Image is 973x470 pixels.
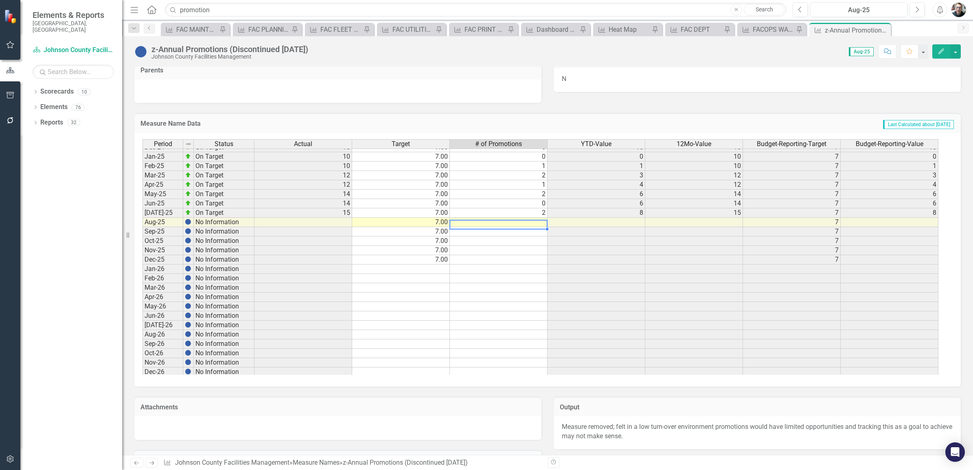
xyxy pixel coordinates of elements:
[743,152,841,162] td: 7
[194,255,254,265] td: No Information
[560,404,955,411] h3: Output
[40,103,68,112] a: Elements
[352,218,450,227] td: 7.00
[254,208,352,218] td: 15
[645,171,743,180] td: 12
[142,358,183,367] td: Nov-26
[185,153,191,160] img: zOikAAAAAElFTkSuQmCC
[175,459,289,466] a: Johnson County Facilities Management
[142,339,183,349] td: Sep-26
[743,180,841,190] td: 7
[951,2,966,17] img: John Beaudoin
[320,24,362,35] div: FAC FLEET SERVICES
[254,199,352,208] td: 14
[352,162,450,171] td: 7.00
[254,152,352,162] td: 10
[194,330,254,339] td: No Information
[548,208,645,218] td: 8
[841,152,938,162] td: 0
[194,265,254,274] td: No Information
[307,24,362,35] a: FAC FLEET SERVICES
[142,152,183,162] td: Jan-25
[343,459,468,466] div: z-Annual Promotions (Discontinued [DATE])
[841,190,938,199] td: 6
[352,171,450,180] td: 7.00
[142,349,183,358] td: Oct-26
[4,9,18,23] img: ClearPoint Strategy
[142,367,183,377] td: Dec-26
[194,367,254,377] td: No Information
[33,46,114,55] a: Johnson County Facilities Management
[352,152,450,162] td: 7.00
[645,162,743,171] td: 10
[142,190,183,199] td: May-25
[142,218,183,227] td: Aug-25
[562,75,566,83] span: N
[163,458,541,468] div: » »
[548,190,645,199] td: 6
[185,190,191,197] img: zOikAAAAAElFTkSuQmCC
[67,119,80,126] div: 32
[379,24,434,35] a: FAC UTILITIES / ENERGY MANAGEMENT
[352,227,450,236] td: 7.00
[185,141,192,147] img: 8DAGhfEEPCf229AAAAAElFTkSuQmCC
[154,140,172,148] span: Period
[841,199,938,208] td: 6
[450,190,548,199] td: 2
[185,331,191,337] img: BgCOk07PiH71IgAAAABJRU5ErkJggg==
[194,199,254,208] td: On Target
[254,171,352,180] td: 12
[753,24,794,35] div: FACOPS WAREHOUSE AND COURIER
[185,265,191,272] img: BgCOk07PiH71IgAAAABJRU5ErkJggg==
[194,152,254,162] td: On Target
[194,162,254,171] td: On Target
[883,120,954,129] span: Last Calculated about [DATE]
[609,24,650,35] div: Heat Map
[185,209,191,216] img: zOikAAAAAElFTkSuQmCC
[142,236,183,246] td: Oct-25
[743,199,841,208] td: 7
[151,54,308,60] div: Johnson County Facilities Management
[185,350,191,356] img: BgCOk07PiH71IgAAAABJRU5ErkJggg==
[841,171,938,180] td: 3
[142,265,183,274] td: Jan-26
[743,218,841,227] td: 7
[645,208,743,218] td: 15
[254,162,352,171] td: 10
[743,227,841,236] td: 7
[743,162,841,171] td: 7
[856,140,923,148] span: Budget-Reporting-Value
[293,459,340,466] a: Measure Names
[78,88,91,95] div: 10
[142,199,183,208] td: Jun-25
[142,293,183,302] td: Apr-26
[185,293,191,300] img: BgCOk07PiH71IgAAAABJRU5ErkJggg==
[194,246,254,255] td: No Information
[681,24,722,35] div: FAC DEPT
[185,312,191,319] img: BgCOk07PiH71IgAAAABJRU5ErkJggg==
[194,208,254,218] td: On Target
[645,152,743,162] td: 10
[744,4,785,15] a: Search
[450,208,548,218] td: 2
[450,152,548,162] td: 0
[537,24,578,35] div: Dashboard of Key Performance Indicators Annual for Budget 2026
[185,321,191,328] img: BgCOk07PiH71IgAAAABJRU5ErkJggg==
[185,284,191,291] img: BgCOk07PiH71IgAAAABJRU5ErkJggg==
[142,321,183,330] td: [DATE]-26
[33,20,114,33] small: [GEOGRAPHIC_DATA], [GEOGRAPHIC_DATA]
[142,274,183,283] td: Feb-26
[548,199,645,208] td: 6
[254,180,352,190] td: 12
[142,227,183,236] td: Sep-25
[825,25,889,35] div: z-Annual Promotions (Discontinued [DATE])
[163,24,217,35] a: FAC MAINTENANCE
[392,140,410,148] span: Target
[33,10,114,20] span: Elements & Reports
[194,171,254,180] td: On Target
[945,442,965,462] div: Open Intercom Messenger
[142,180,183,190] td: Apr-25
[450,199,548,208] td: 0
[352,190,450,199] td: 7.00
[215,140,233,148] span: Status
